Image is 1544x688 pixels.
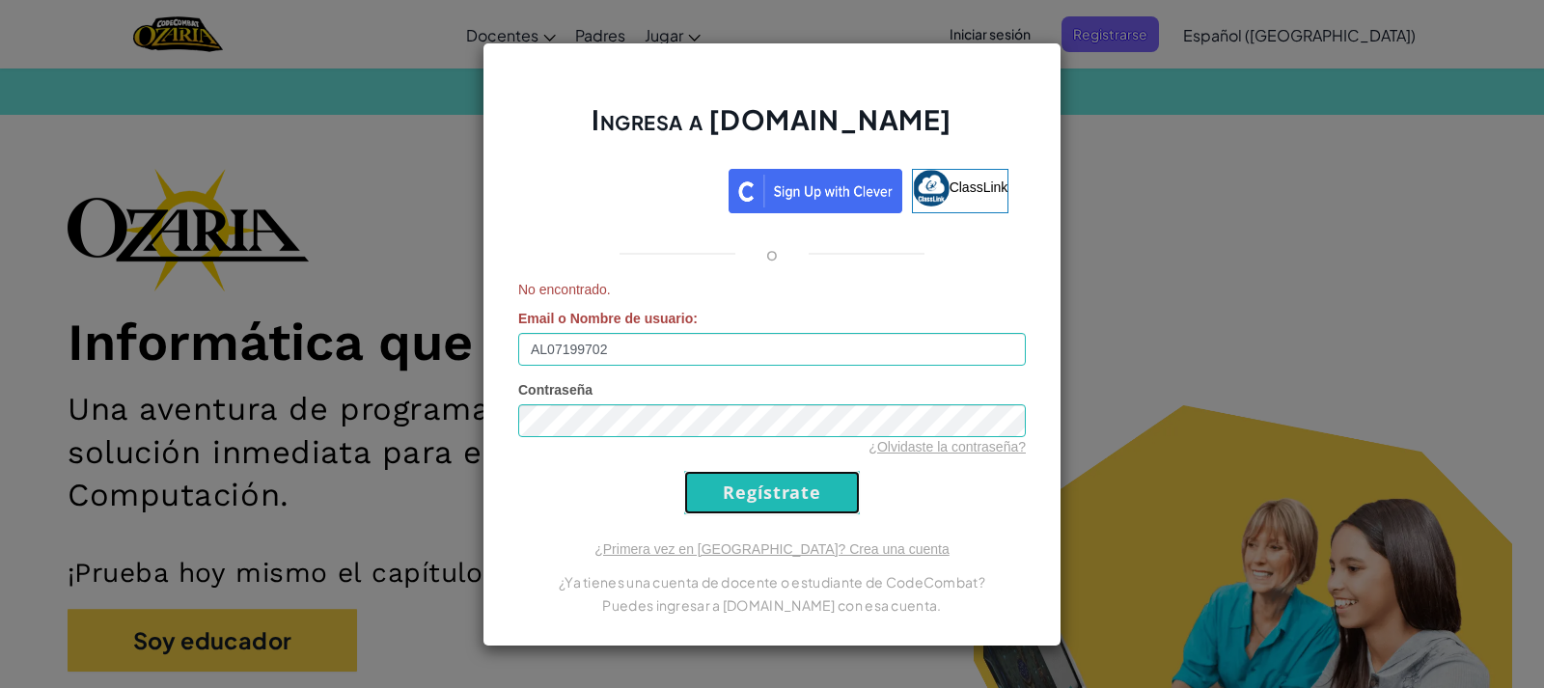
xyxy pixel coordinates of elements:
img: clever_sso_button@2x.png [729,169,902,213]
p: o [766,242,778,265]
p: Puedes ingresar a [DOMAIN_NAME] con esa cuenta. [518,593,1026,617]
span: No encontrado. [518,280,1026,299]
span: ClassLink [950,179,1008,194]
span: Email o Nombre de usuario [518,311,693,326]
p: ¿Ya tienes una cuenta de docente o estudiante de CodeCombat? [518,570,1026,593]
iframe: Botón de Acceder con Google [526,167,729,209]
a: ¿Olvidaste la contraseña? [868,439,1026,454]
h2: Ingresa a [DOMAIN_NAME] [518,101,1026,157]
span: Contraseña [518,382,593,398]
input: Regístrate [684,471,860,514]
img: classlink-logo-small.png [913,170,950,206]
a: ¿Primera vez en [GEOGRAPHIC_DATA]? Crea una cuenta [594,541,950,557]
label: : [518,309,698,328]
